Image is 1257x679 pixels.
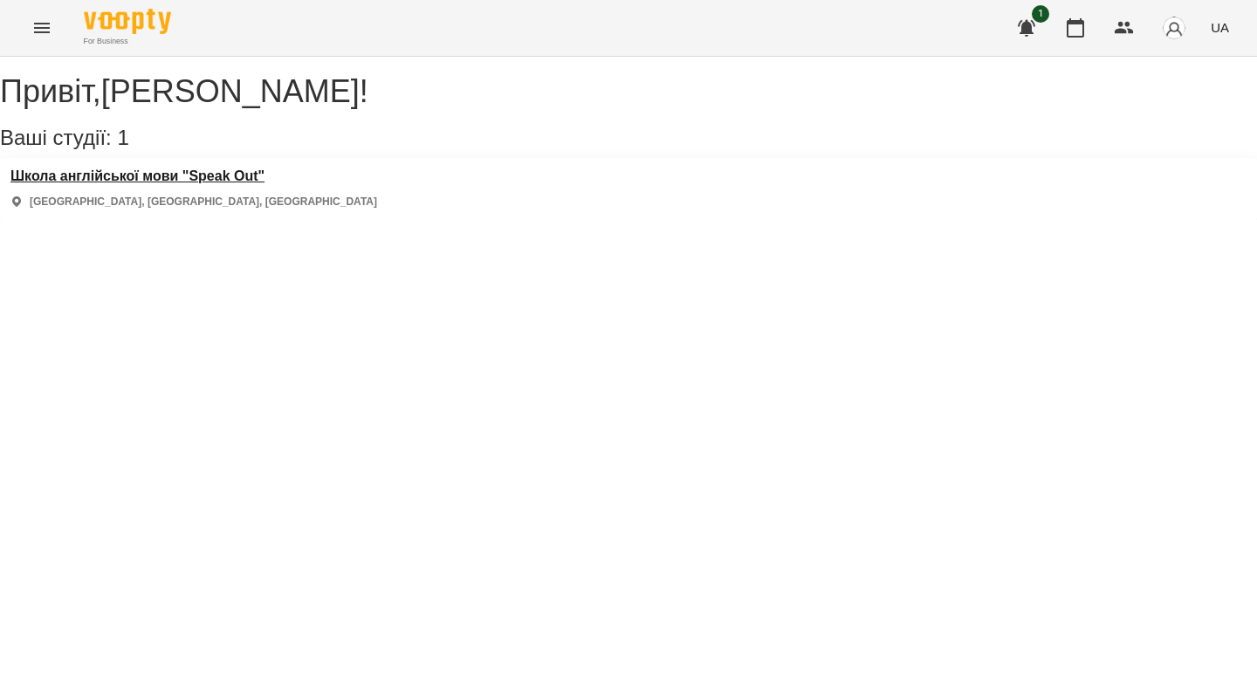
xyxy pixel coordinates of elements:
span: For Business [84,36,171,47]
span: UA [1211,18,1229,37]
img: Voopty Logo [84,9,171,34]
span: 1 [117,126,128,149]
button: UA [1204,11,1236,44]
span: 1 [1032,5,1049,23]
p: [GEOGRAPHIC_DATA], [GEOGRAPHIC_DATA], [GEOGRAPHIC_DATA] [30,195,377,209]
img: avatar_s.png [1162,16,1186,40]
a: Школа англійської мови "Speak Out" [10,168,377,184]
button: Menu [21,7,63,49]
